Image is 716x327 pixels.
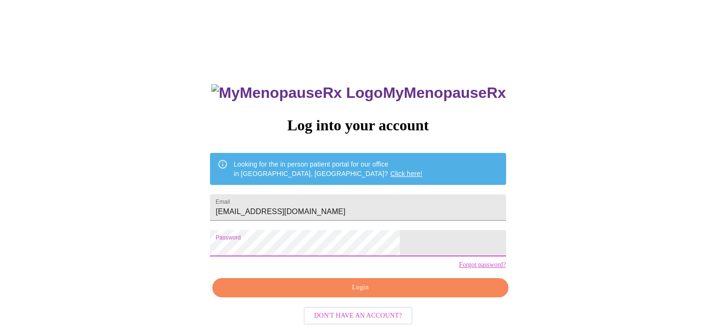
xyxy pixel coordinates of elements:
a: Forgot password? [459,261,506,269]
div: Looking for the in person patient portal for our office in [GEOGRAPHIC_DATA], [GEOGRAPHIC_DATA]? [233,156,422,182]
button: Login [212,278,508,297]
span: Don't have an account? [314,310,402,322]
span: Login [223,282,497,294]
a: Click here! [390,170,422,177]
h3: MyMenopauseRx [211,84,506,102]
a: Don't have an account? [301,311,415,319]
h3: Log into your account [210,117,506,134]
img: MyMenopauseRx Logo [211,84,383,102]
button: Don't have an account? [304,307,412,325]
